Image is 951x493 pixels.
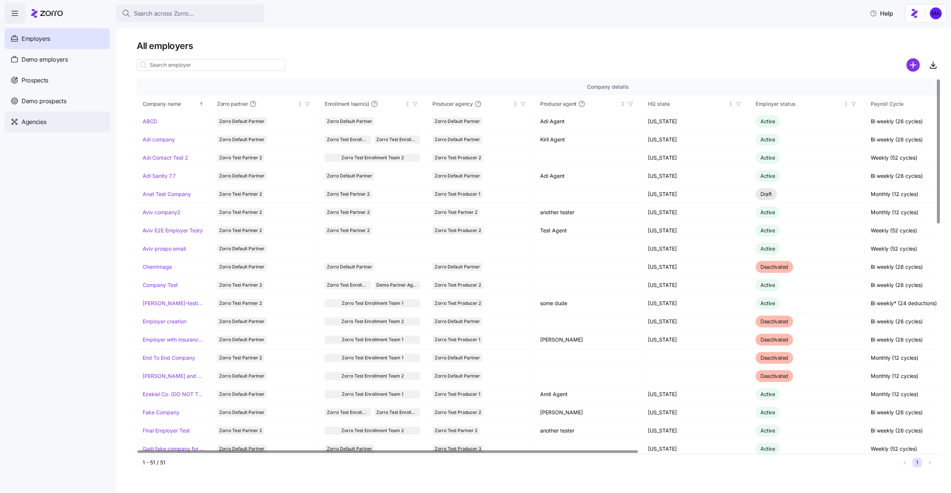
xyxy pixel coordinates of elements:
span: Zorro Default Partner [435,136,480,144]
span: Zorro Test Partner 2 [219,190,262,198]
a: Aviv prospo email [143,245,186,252]
td: another tester [534,203,642,222]
span: Zorro Test Enrollment Team 1 [342,390,403,398]
td: [US_STATE] [642,294,750,313]
span: Zorro Default Partner [327,172,372,180]
a: [PERSON_NAME] and ChemImage [143,372,205,380]
span: Zorro Test Partner 2 [219,208,262,216]
span: Zorro Test Producer 2 [435,281,481,289]
span: Zorro Default Partner [435,354,480,362]
span: Zorro Test Partner 2 [435,427,477,435]
span: Zorro Test Producer 2 [435,226,481,235]
span: Zorro Test Enrollment Team 2 [341,372,404,380]
td: [US_STATE] [642,185,750,203]
span: Zorro Default Partner [219,445,264,453]
a: [PERSON_NAME]-testing-payroll [143,300,205,307]
a: Ezekiel Co. (DO NOT TOUCH) [143,391,205,398]
td: [US_STATE] [642,149,750,167]
a: Prospects [4,70,110,91]
td: [US_STATE] [642,167,750,185]
td: Amit Agent [534,385,642,404]
div: Not sorted [843,101,848,107]
span: Zorro Test Partner 2 [327,190,370,198]
div: HQ state [648,100,727,108]
span: Zorro Test Producer 1 [435,390,480,398]
div: Company name [143,100,198,108]
div: Sorted ascending [199,101,204,107]
span: Zorro Test Enrollment Team 1 [376,136,418,144]
div: Not sorted [297,101,302,107]
a: Employers [4,28,110,49]
span: Active [760,136,775,143]
span: Active [760,118,775,124]
span: Zorro Test Partner 2 [219,226,262,235]
td: [US_STATE] [642,385,750,404]
td: [US_STATE] [642,404,750,422]
span: Zorro Default Partner [219,372,264,380]
td: another tester [534,422,642,440]
span: Deactivated [760,264,788,270]
div: Not sorted [405,101,410,107]
th: Producer agencyNot sorted [426,95,534,112]
span: Zorro Test Partner 2 [435,208,477,216]
a: Adi company [143,136,175,143]
td: [US_STATE] [642,440,750,458]
span: Zorro Default Partner [327,445,372,453]
span: Active [760,245,775,252]
span: Zorro Test Producer 3 [435,445,481,453]
span: Deactivated [760,355,788,361]
a: Demo employers [4,49,110,70]
span: Zorro Test Partner 2 [219,154,262,162]
span: Active [760,209,775,215]
span: Active [760,391,775,397]
button: Previous page [900,458,909,467]
th: HQ stateNot sorted [642,95,750,112]
span: Zorro partner [217,100,248,108]
img: ddc159ec0097e7aad339c48b92a6a103 [930,7,942,19]
span: Zorro Test Enrollment Team 2 [327,136,369,144]
span: Zorro Test Enrollment Team 1 [342,354,403,362]
span: Zorro Test Enrollment Team 1 [342,299,403,307]
th: Enrollment team(s)Not sorted [319,95,426,112]
span: Zorro Default Partner [219,117,264,125]
span: Help [870,9,893,18]
span: Zorro Default Partner [219,390,264,398]
td: [US_STATE] [642,422,750,440]
span: Active [760,300,775,306]
span: Zorro Default Partner [435,372,480,380]
span: Zorro Test Producer 2 [435,299,481,307]
td: Kiril Agent [534,131,642,149]
a: End To End Company [143,354,195,362]
span: Zorro Test Producer 1 [435,190,480,198]
td: [US_STATE] [642,112,750,131]
span: Zorro Test Enrollment Team 1 [376,408,418,417]
div: Not sorted [620,101,626,107]
div: Payroll Cycle [871,100,950,108]
a: Employer with insurance problems [143,336,205,343]
span: Employers [22,34,50,43]
td: [US_STATE] [642,313,750,331]
button: 1 [912,458,922,467]
td: [US_STATE] [642,131,750,149]
td: [US_STATE] [642,203,750,222]
th: Producer agentNot sorted [534,95,642,112]
span: Deactivated [760,318,788,324]
div: Not sorted [728,101,733,107]
span: Zorro Default Partner [435,263,480,271]
td: Adi Agent [534,167,642,185]
span: Producer agency [432,100,473,108]
span: Search across Zorro... [134,9,194,18]
span: Producer agent [540,100,577,108]
span: Active [760,445,775,452]
div: Employer status [756,100,842,108]
th: Zorro partnerNot sorted [211,95,319,112]
span: Zorro Default Partner [219,317,264,326]
span: Zorro Test Partner 2 [327,226,370,235]
a: Gadi fake company for test [143,445,205,453]
span: Zorro Default Partner [435,117,480,125]
span: Active [760,154,775,161]
input: Search employer [137,59,285,71]
span: Demo employers [22,55,68,64]
span: Zorro Test Enrollment Team 2 [341,427,404,435]
th: Company nameSorted ascending [137,95,211,112]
